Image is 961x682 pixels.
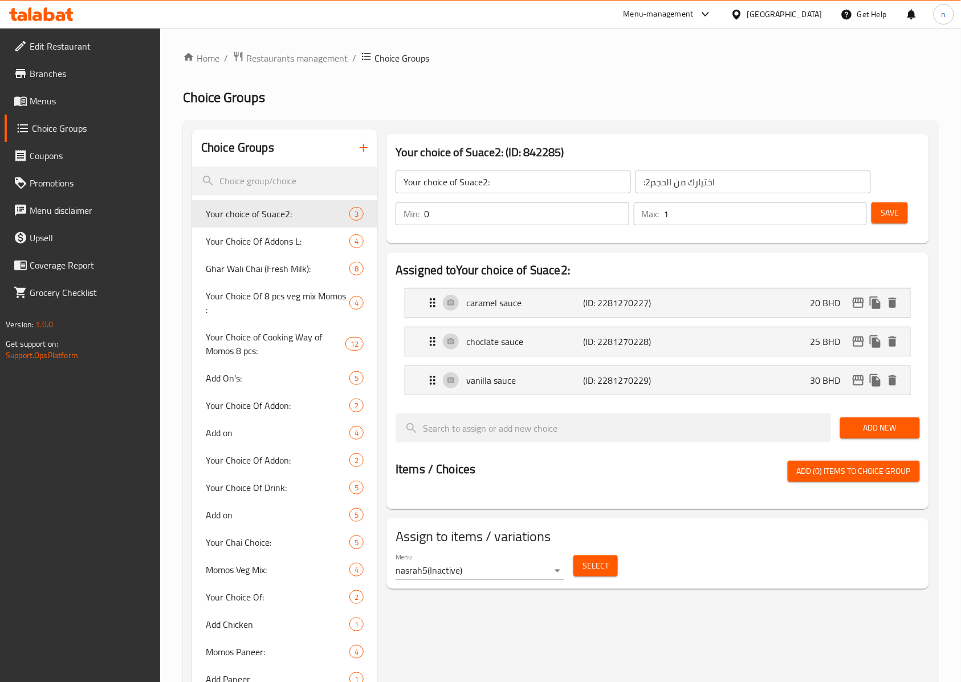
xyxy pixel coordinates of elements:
a: Menu disclaimer [5,197,161,224]
span: 3 [350,209,363,220]
div: Your Choice Of Addon:2 [192,446,377,474]
a: Menus [5,87,161,115]
li: Expand [396,283,920,322]
a: Edit Restaurant [5,33,161,60]
span: Choice Groups [32,121,152,135]
span: 5 [350,510,363,521]
p: (ID: 2281270227) [583,296,661,310]
button: delete [884,372,901,389]
span: Choice Groups [183,84,265,110]
span: Menus [30,94,152,108]
a: Coverage Report [5,251,161,279]
p: choclate sauce [466,335,583,348]
span: Add on [206,426,349,440]
span: 1.0.0 [35,317,53,332]
span: Add On's: [206,371,349,385]
span: Momos Veg Mix: [206,563,349,577]
span: Choice Groups [374,51,429,65]
span: Your choice of Suace2: [206,207,349,221]
div: Choices [349,296,364,310]
button: Add (0) items to choice group [788,461,920,482]
button: duplicate [867,372,884,389]
div: Choices [349,481,364,494]
button: edit [850,294,867,311]
h3: Your choice of Suace2: (ID: 842285) [396,143,920,161]
span: 4 [350,428,363,439]
span: Select [583,559,609,573]
a: Promotions [5,169,161,197]
span: 1 [350,619,363,630]
div: Your choice of Suace2:3 [192,200,377,228]
button: edit [850,372,867,389]
a: Home [183,51,219,65]
h2: Assign to items / variations [396,527,920,546]
span: 4 [350,565,363,575]
span: Restaurants management [246,51,348,65]
p: Max: [642,207,659,221]
span: Your Choice Of Addon: [206,453,349,467]
span: Upsell [30,231,152,245]
button: Add New [840,417,920,439]
span: n [942,8,946,21]
div: Add Chicken1 [192,611,377,638]
span: 5 [350,373,363,384]
a: Coupons [5,142,161,169]
span: 2 [350,455,363,466]
button: edit [850,333,867,350]
input: search [192,167,377,196]
span: Add New [849,421,911,435]
span: Coverage Report [30,258,152,272]
span: Branches [30,67,152,80]
div: Expand [405,366,910,395]
span: 8 [350,263,363,274]
span: Save [881,206,899,220]
span: Coupons [30,149,152,163]
a: Upsell [5,224,161,251]
p: caramel sauce [466,296,583,310]
li: / [224,51,228,65]
div: Choices [349,508,364,522]
div: Momos Veg Mix:4 [192,556,377,583]
div: Menu-management [624,7,694,21]
a: Support.OpsPlatform [6,348,78,363]
span: 5 [350,482,363,493]
a: Grocery Checklist [5,279,161,306]
p: 20 BHD [811,296,850,310]
div: Add on5 [192,501,377,529]
span: 12 [346,339,363,350]
div: Choices [349,645,364,659]
span: 2 [350,400,363,411]
li: / [352,51,356,65]
span: Your Choice Of Addons L: [206,234,349,248]
div: Add on4 [192,419,377,446]
div: nasrah5(Inactive) [396,562,564,580]
span: Grocery Checklist [30,286,152,299]
span: Add (0) items to choice group [797,464,911,478]
h2: Items / Choices [396,461,475,478]
p: 30 BHD [811,374,850,387]
div: Expand [405,289,910,317]
h2: Choice Groups [201,139,274,156]
span: Your Choice Of Drink: [206,481,349,494]
div: Choices [345,337,364,351]
div: Your Choice Of Drink:5 [192,474,377,501]
p: 25 BHD [811,335,850,348]
div: Choices [349,453,364,467]
span: 2 [350,592,363,603]
span: Edit Restaurant [30,39,152,53]
div: Choices [349,371,364,385]
p: (ID: 2281270228) [583,335,661,348]
button: duplicate [867,294,884,311]
li: Expand [396,361,920,400]
div: Expand [405,327,910,356]
div: Add On's:5 [192,364,377,392]
span: Your Chai Choice: [206,535,349,549]
div: Choices [349,535,364,549]
span: Your Choice Of: [206,590,349,604]
div: Choices [349,426,364,440]
span: Ghar Wali Chai (Fresh Milk): [206,262,349,275]
div: Choices [349,207,364,221]
button: delete [884,294,901,311]
span: Promotions [30,176,152,190]
div: Your Choice Of:2 [192,583,377,611]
